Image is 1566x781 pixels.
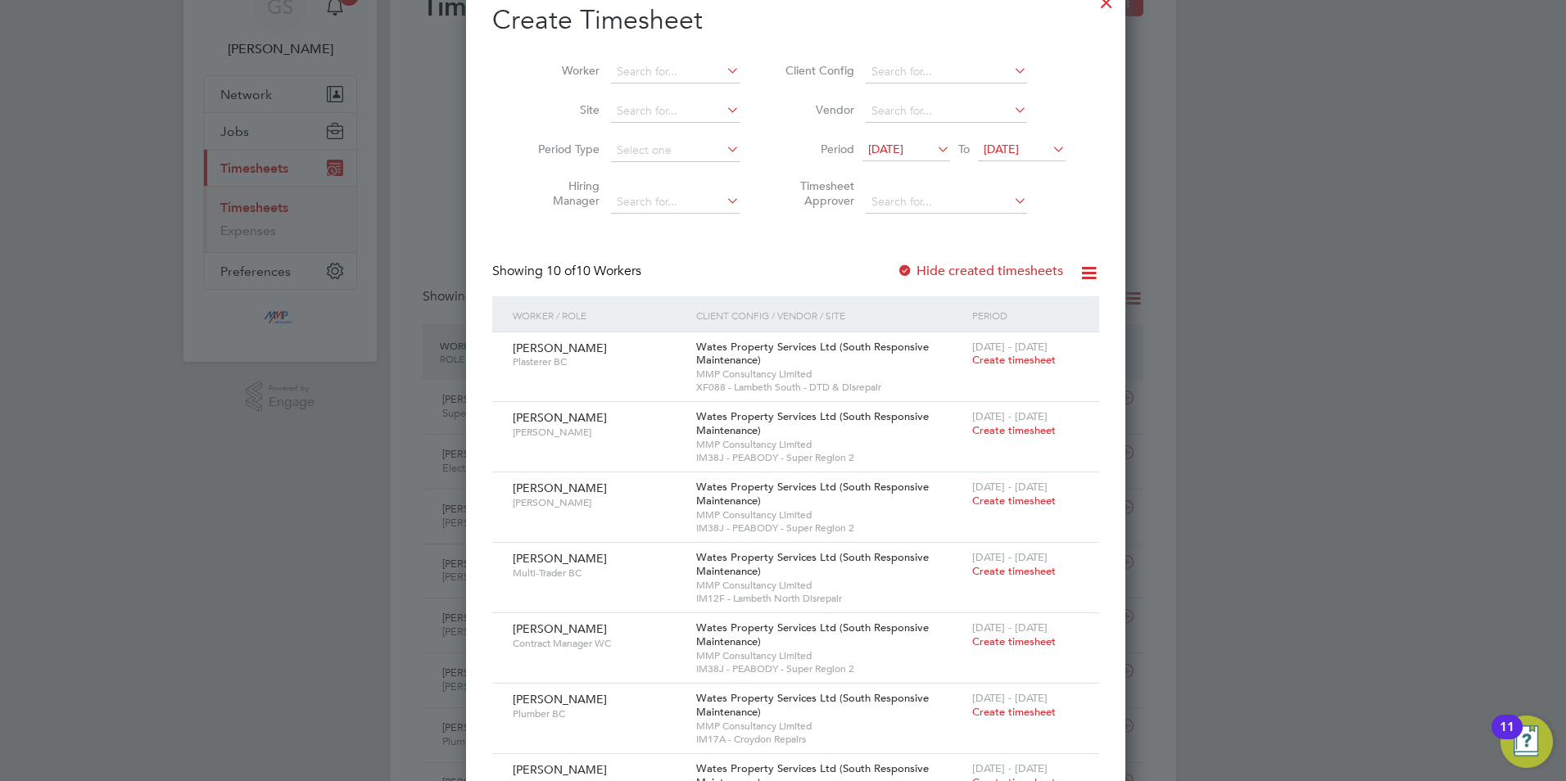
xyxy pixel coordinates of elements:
span: Wates Property Services Ltd (South Responsive Maintenance) [696,550,929,578]
div: Worker / Role [509,296,692,334]
input: Search for... [866,100,1027,123]
span: 10 of [546,263,576,279]
span: MMP Consultancy Limited [696,720,963,733]
div: 11 [1500,727,1514,748]
span: [DATE] [984,142,1019,156]
input: Search for... [866,61,1027,84]
input: Search for... [611,100,740,123]
label: Site [526,102,600,117]
span: [PERSON_NAME] [513,410,607,425]
span: [DATE] - [DATE] [972,409,1048,423]
span: [PERSON_NAME] [513,341,607,355]
label: Period Type [526,142,600,156]
span: [DATE] - [DATE] [972,691,1048,705]
label: Vendor [781,102,854,117]
span: 10 Workers [546,263,641,279]
span: IM12F - Lambeth North Disrepair [696,592,963,605]
span: Plumber BC [513,707,684,720]
span: Plasterer BC [513,355,684,368]
span: IM17A - Croydon Repairs [696,733,963,746]
input: Search for... [611,61,740,84]
span: Create timesheet [972,564,1056,578]
input: Search for... [611,191,740,214]
span: Create timesheet [972,353,1056,367]
span: Contract Manager WC [513,637,684,650]
label: Client Config [781,63,854,78]
span: [PERSON_NAME] [513,692,607,707]
span: [DATE] - [DATE] [972,550,1048,564]
span: [PERSON_NAME] [513,496,684,509]
label: Hiring Manager [526,178,600,208]
span: Wates Property Services Ltd (South Responsive Maintenance) [696,409,929,437]
span: IM38J - PEABODY - Super Region 2 [696,521,963,535]
input: Search for... [866,191,1027,214]
span: Create timesheet [972,423,1056,437]
span: Create timesheet [972,705,1056,719]
div: Client Config / Vendor / Site [692,296,967,334]
span: MMP Consultancy Limited [696,649,963,662]
span: Create timesheet [972,494,1056,508]
span: [DATE] - [DATE] [972,480,1048,494]
span: To [953,138,975,160]
label: Hide created timesheets [897,263,1063,279]
span: [DATE] - [DATE] [972,621,1048,634]
span: MMP Consultancy Limited [696,438,963,451]
span: [PERSON_NAME] [513,762,607,777]
span: Wates Property Services Ltd (South Responsive Maintenance) [696,621,929,648]
span: [DATE] - [DATE] [972,340,1048,354]
span: Wates Property Services Ltd (South Responsive Maintenance) [696,340,929,368]
span: [DATE] [868,142,903,156]
span: MMP Consultancy Limited [696,579,963,592]
span: [PERSON_NAME] [513,551,607,566]
span: Multi-Trader BC [513,567,684,580]
input: Select one [611,139,740,162]
button: Open Resource Center, 11 new notifications [1500,716,1553,768]
span: IM38J - PEABODY - Super Region 2 [696,451,963,464]
div: Period [968,296,1083,334]
label: Timesheet Approver [781,178,854,208]
span: Wates Property Services Ltd (South Responsive Maintenance) [696,691,929,719]
span: Create timesheet [972,634,1056,648]
h2: Create Timesheet [492,3,1099,38]
span: IM38J - PEABODY - Super Region 2 [696,662,963,675]
label: Period [781,142,854,156]
span: [PERSON_NAME] [513,426,684,439]
span: [DATE] - [DATE] [972,761,1048,775]
label: Worker [526,63,600,78]
span: [PERSON_NAME] [513,621,607,636]
span: XF088 - Lambeth South - DTD & Disrepair [696,381,963,394]
div: Showing [492,263,645,280]
span: [PERSON_NAME] [513,481,607,495]
span: MMP Consultancy Limited [696,508,963,521]
span: MMP Consultancy Limited [696,368,963,381]
span: Wates Property Services Ltd (South Responsive Maintenance) [696,480,929,508]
